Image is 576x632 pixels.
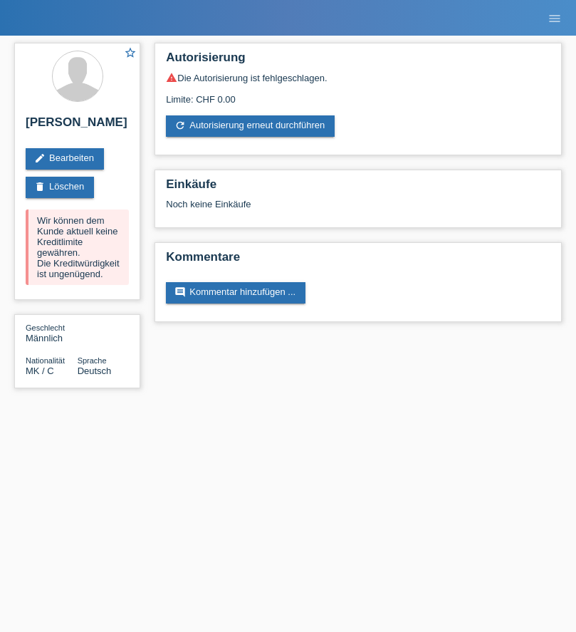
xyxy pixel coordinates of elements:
h2: Kommentare [166,250,550,271]
div: Limite: CHF 0.00 [166,83,550,105]
h2: [PERSON_NAME] [26,115,129,137]
a: editBearbeiten [26,148,104,170]
div: Die Autorisierung ist fehlgeschlagen. [166,72,550,83]
a: star_border [124,46,137,61]
div: Noch keine Einkäufe [166,199,550,220]
span: Mazedonien / C / 28.07.2002 [26,366,54,376]
div: Männlich [26,322,78,343]
h2: Autorisierung [166,51,550,72]
i: refresh [174,120,186,131]
span: Geschlecht [26,323,65,332]
i: menu [548,11,562,26]
span: Sprache [78,356,107,365]
span: Deutsch [78,366,112,376]
i: star_border [124,46,137,59]
a: deleteLöschen [26,177,94,198]
i: warning [166,72,177,83]
span: Nationalität [26,356,65,365]
div: Wir können dem Kunde aktuell keine Kreditlimite gewähren. Die Kreditwürdigkeit ist ungenügend. [26,209,129,285]
h2: Einkäufe [166,177,550,199]
i: delete [34,181,46,192]
a: menu [540,14,569,22]
a: commentKommentar hinzufügen ... [166,282,305,304]
i: comment [174,286,186,298]
a: refreshAutorisierung erneut durchführen [166,115,335,137]
i: edit [34,152,46,164]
